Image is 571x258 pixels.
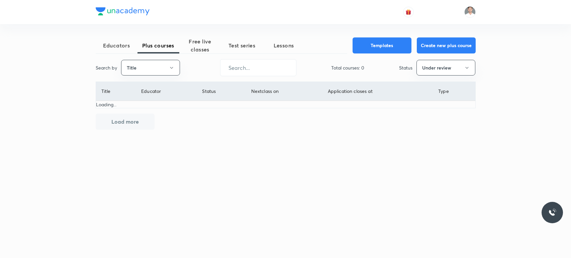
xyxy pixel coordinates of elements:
p: Status [399,64,412,71]
th: Type [433,82,475,101]
span: Free live classes [179,37,221,53]
img: Company Logo [96,7,150,15]
th: Educator [136,82,197,101]
button: Create new plus course [417,37,476,53]
th: Title [96,82,136,101]
th: Status [197,82,246,101]
button: avatar [403,7,414,17]
span: Plus courses [137,41,179,49]
p: Search by [96,64,117,71]
p: Total courses: 0 [331,64,364,71]
span: Test series [221,41,263,49]
p: Loading... [96,101,475,108]
button: Title [121,60,180,76]
a: Company Logo [96,7,150,17]
th: Application closes at [322,82,433,101]
span: Lessons [263,41,305,49]
span: Educators [96,41,137,49]
img: Mant Lal [464,6,476,18]
button: Load more [96,114,155,130]
img: avatar [405,9,411,15]
button: Templates [353,37,411,53]
button: Under review [416,60,475,76]
input: Search... [220,59,296,76]
th: Next class on [246,82,322,101]
img: ttu [548,209,556,217]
